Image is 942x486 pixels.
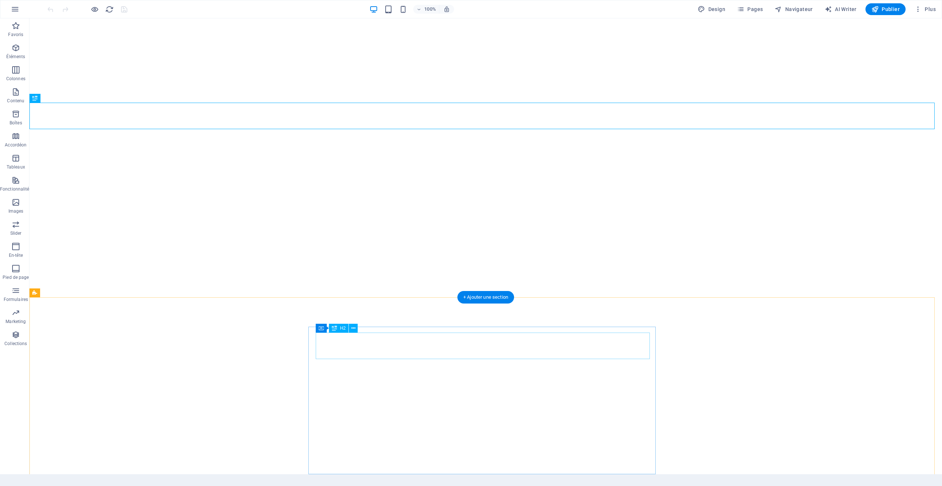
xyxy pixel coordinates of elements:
div: + Ajouter une section [457,291,514,304]
span: AI Writer [825,6,857,13]
p: Favoris [8,32,23,38]
p: Collections [4,341,27,347]
span: Plus [914,6,936,13]
button: reload [105,5,114,14]
span: H2 [340,326,346,330]
p: Contenu [7,98,24,104]
h6: 100% [424,5,436,14]
p: Éléments [6,54,25,60]
button: 100% [413,5,439,14]
div: Design (Ctrl+Alt+Y) [695,3,728,15]
button: Design [695,3,728,15]
span: Publier [871,6,900,13]
p: Accordéon [5,142,26,148]
i: Actualiser la page [105,5,114,14]
i: Lors du redimensionnement, ajuster automatiquement le niveau de zoom en fonction de l'appareil sé... [443,6,450,13]
span: Pages [737,6,763,13]
p: Slider [10,230,22,236]
button: Navigateur [772,3,815,15]
p: Tableaux [7,164,25,170]
p: Marketing [6,319,26,324]
p: En-tête [9,252,23,258]
p: Pied de page [3,274,29,280]
p: Colonnes [6,76,25,82]
button: AI Writer [822,3,860,15]
span: Navigateur [775,6,812,13]
button: Cliquez ici pour quitter le mode Aperçu et poursuivre l'édition. [90,5,99,14]
button: Pages [734,3,766,15]
p: Images [8,208,24,214]
p: Boîtes [10,120,22,126]
p: Formulaires [4,297,28,302]
button: Publier [865,3,906,15]
button: Plus [911,3,939,15]
span: Design [698,6,725,13]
